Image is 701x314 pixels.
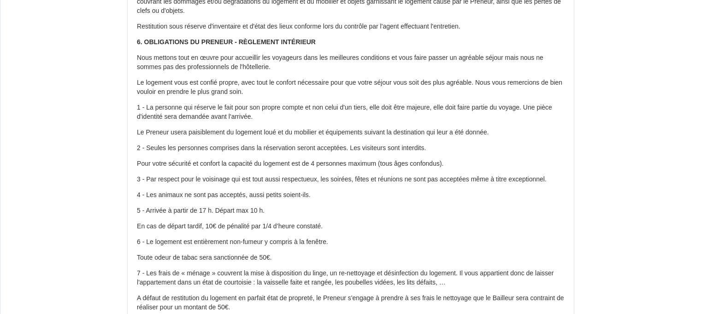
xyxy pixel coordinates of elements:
p: Le Preneur usera paisiblement du logement loué et du mobilier et équipements suivant la destinati... [137,128,565,137]
p: 1 - La personne qui réserve le fait pour son propre compte et non celui d'un tiers, elle doit êtr... [137,103,565,122]
p: A défaut de restitution du logement en parfait état de propreté, le Preneur s'engage à prendre à ... [137,294,565,312]
p: Pour votre sécurité et confort la capacité du logement est de 4 personnes maximum (tous âges conf... [137,159,565,169]
p: 5 - Arrivée à partir de 17 h. Départ max 10 h. [137,206,565,215]
p: Le logement vous est confié propre, avec tout le confort nécessaire pour que votre séjour vous so... [137,78,565,97]
p: 3 - Par respect pour le voisinage qui est tout aussi respectueux, les soirées, fêtes et réunions ... [137,175,565,184]
p: Toute odeur de tabac sera sanctionnée de 50€. [137,253,565,262]
p: Nous mettons tout en œuvre pour accueillir les voyageurs dans les meilleures conditions et vous f... [137,53,565,72]
strong: 6. OBLIGATIONS DU PRENEUR - RÈGLEMENT INTÉRIEUR [137,38,316,46]
p: 2 - Seules les personnes comprises dans la réservation seront acceptées. Les visiteurs sont inter... [137,144,565,153]
p: 7 - Les frais de « ménage » couvrent la mise à disposition du linge, un re-nettoyage et désinfect... [137,269,565,287]
p: En cas de départ tardif, 10€ de pénalité par 1/4 d’heure constaté. [137,222,565,231]
p: Restitution sous réserve d'inventaire et d'état des lieux conforme lors du contrôle par l'agent e... [137,22,565,31]
p: 4 - Les animaux ne sont pas acceptés, aussi petits soient-ils. [137,191,565,200]
p: 6 - Le logement est entièrement non-fumeur y compris à la fenêtre. [137,238,565,247]
iframe: Chat [662,273,694,307]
